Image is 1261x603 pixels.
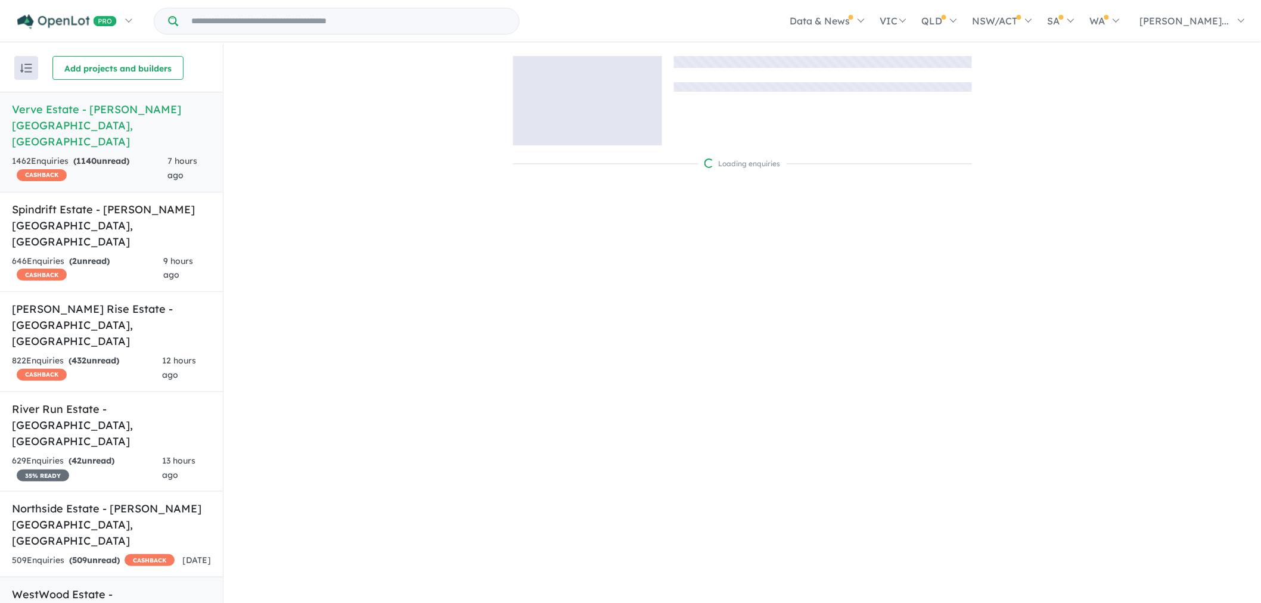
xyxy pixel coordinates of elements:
[17,369,67,381] span: CASHBACK
[12,301,211,349] h5: [PERSON_NAME] Rise Estate - [GEOGRAPHIC_DATA] , [GEOGRAPHIC_DATA]
[162,455,195,480] span: 13 hours ago
[17,169,67,181] span: CASHBACK
[69,355,119,366] strong: ( unread)
[163,256,193,281] span: 9 hours ago
[72,355,86,366] span: 432
[12,254,163,283] div: 646 Enquir ies
[17,14,117,29] img: Openlot PRO Logo White
[52,56,184,80] button: Add projects and builders
[125,554,175,566] span: CASHBACK
[12,454,162,483] div: 629 Enquir ies
[12,501,211,549] h5: Northside Estate - [PERSON_NAME][GEOGRAPHIC_DATA] , [GEOGRAPHIC_DATA]
[162,355,196,380] span: 12 hours ago
[20,64,32,73] img: sort.svg
[72,256,77,266] span: 2
[73,156,129,166] strong: ( unread)
[17,269,67,281] span: CASHBACK
[704,158,781,170] div: Loading enquiries
[72,455,82,466] span: 42
[12,101,211,150] h5: Verve Estate - [PERSON_NAME][GEOGRAPHIC_DATA] , [GEOGRAPHIC_DATA]
[69,555,120,565] strong: ( unread)
[181,8,517,34] input: Try estate name, suburb, builder or developer
[17,470,69,481] span: 35 % READY
[12,554,175,568] div: 509 Enquir ies
[12,354,162,383] div: 822 Enquir ies
[69,256,110,266] strong: ( unread)
[12,201,211,250] h5: Spindrift Estate - [PERSON_NAME][GEOGRAPHIC_DATA] , [GEOGRAPHIC_DATA]
[167,156,197,181] span: 7 hours ago
[69,455,114,466] strong: ( unread)
[12,154,167,183] div: 1462 Enquir ies
[1140,15,1229,27] span: [PERSON_NAME]...
[76,156,97,166] span: 1140
[12,401,211,449] h5: River Run Estate - [GEOGRAPHIC_DATA] , [GEOGRAPHIC_DATA]
[72,555,87,565] span: 509
[182,555,211,565] span: [DATE]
